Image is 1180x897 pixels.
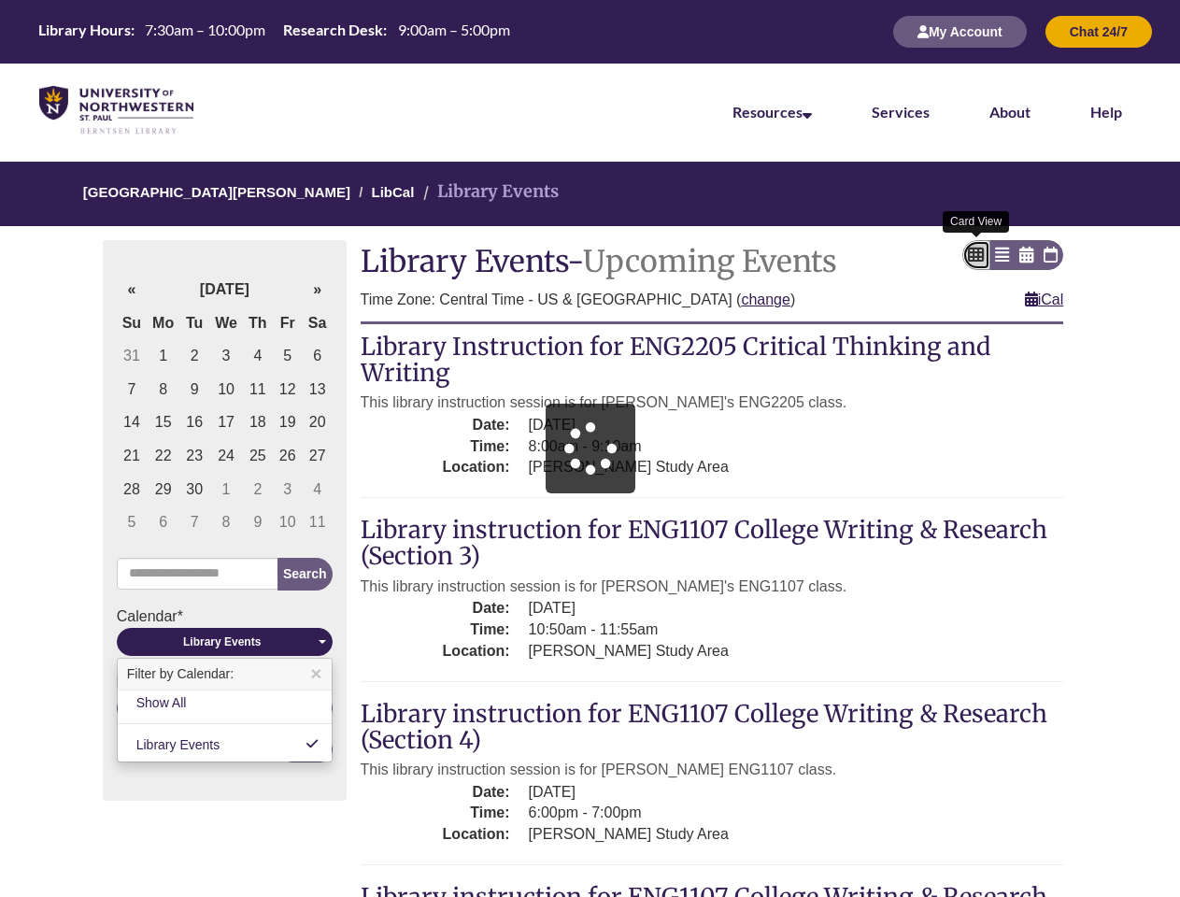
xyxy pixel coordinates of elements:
th: Research Desk: [276,20,390,40]
dt: Time: [361,803,510,824]
td: 4 [243,339,273,373]
button: × [310,663,321,683]
a: Help [1090,103,1122,121]
dd: 10:50am - 11:55am [529,619,1064,641]
dt: Date: [361,598,510,619]
th: Mo [147,306,179,340]
td: 18 [243,406,273,439]
span: Library Events [136,735,220,754]
dd: [DATE] [529,415,1064,436]
th: Tu [179,306,209,340]
dt: Location: [361,641,510,662]
div: This library instruction session is for [PERSON_NAME] ENG1107 class. [361,758,1064,782]
th: Sa [303,306,333,340]
dt: Time: [361,619,510,641]
td: 22 [147,439,179,473]
button: Search [277,558,333,591]
a: iCal [1025,292,1064,307]
div: This library instruction session is for [PERSON_NAME]'s ENG1107 class. [361,575,1064,599]
th: » [303,273,333,306]
dt: Date: [361,415,510,436]
td: 3 [273,473,303,506]
div: Card View [943,211,1009,233]
td: 31 [117,339,147,373]
span: Show All [136,693,187,712]
input: Search for event... [117,558,278,590]
a: Library Instruction for ENG2205 Critical Thinking and Writing [361,332,990,388]
td: 14 [117,406,147,439]
dd: [PERSON_NAME] Study Area [529,641,1064,662]
td: 15 [147,406,179,439]
span: 7:30am – 10:00pm [145,21,265,38]
td: 24 [209,439,243,473]
a: LibCal [371,184,414,200]
dt: Time: [361,436,510,458]
a: Services [872,103,930,121]
li: Library Events [419,178,559,206]
button: My Account [893,16,1027,48]
div: Time Zone: Central Time - US & [GEOGRAPHIC_DATA] ( ) [361,288,1064,312]
td: 7 [117,373,147,406]
th: Th [243,306,273,340]
span: Required [178,608,183,624]
td: 26 [273,439,303,473]
dd: [PERSON_NAME] Study Area [529,457,1064,478]
dd: 6:00pm - 7:00pm [529,803,1064,824]
td: 1 [147,339,179,373]
td: 4 [303,473,333,506]
td: 23 [179,439,209,473]
th: Library Hours: [31,20,137,40]
td: 13 [303,373,333,406]
td: 8 [209,505,243,539]
td: 30 [179,473,209,506]
a: [GEOGRAPHIC_DATA][PERSON_NAME] [83,184,350,200]
td: 11 [243,373,273,406]
nav: Breadcrumb [103,162,1078,226]
td: 25 [243,439,273,473]
span: Upcoming Events [583,243,837,280]
dt: Location: [361,824,510,846]
a: Library instruction for ENG1107 College Writing & Research (Section 4) [361,699,1047,755]
td: 1 [209,473,243,506]
th: Su [117,306,147,340]
label: Calendar [117,605,183,629]
td: 6 [147,505,179,539]
td: 27 [303,439,333,473]
td: 20 [303,406,333,439]
th: We [209,306,243,340]
td: 21 [117,439,147,473]
dt: Date: [361,782,510,804]
div: This library instruction session is for [PERSON_NAME]'s ENG2205 class. [361,391,1064,415]
h1: - [361,246,1064,278]
button: Chat 24/7 [1045,16,1152,48]
dt: Location: [361,457,510,478]
td: 10 [209,373,243,406]
th: [DATE] [147,273,303,306]
td: 2 [243,473,273,506]
a: Resources [732,103,812,121]
td: 8 [147,373,179,406]
td: 28 [117,473,147,506]
div: Library Events [122,634,322,650]
dd: 8:00am - 9:10am [529,436,1064,458]
table: Date Picker [117,273,333,539]
td: 2 [179,339,209,373]
dd: [PERSON_NAME] Study Area [529,824,1064,846]
a: Hours Today [31,20,517,44]
td: 10 [273,505,303,539]
div: Filter by Calendar: [118,659,332,690]
a: About [989,103,1031,121]
button: Library Events [117,628,333,656]
th: « [117,273,147,306]
dd: [DATE] [529,598,1064,619]
a: change [741,292,790,307]
img: UNWSP Library Logo [39,86,193,135]
td: 5 [117,505,147,539]
a: Library instruction for ENG1107 College Writing & Research (Section 3) [361,515,1047,571]
table: Hours Today [31,20,517,42]
a: Chat 24/7 [1045,23,1152,39]
td: 17 [209,406,243,439]
td: 9 [243,505,273,539]
th: Fr [273,306,303,340]
td: 16 [179,406,209,439]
